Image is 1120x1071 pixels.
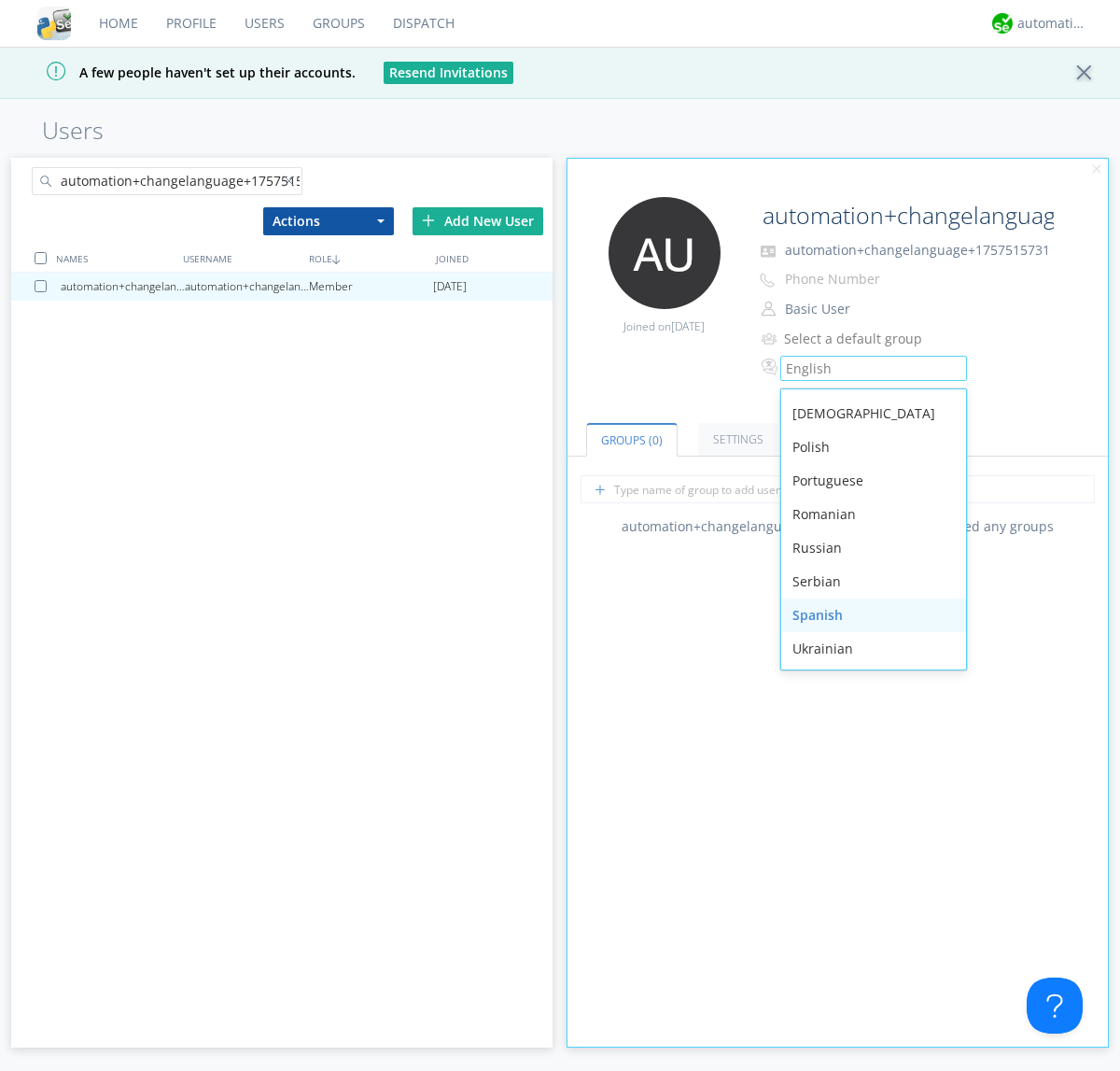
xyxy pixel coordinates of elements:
div: Serbian [781,565,966,599]
img: In groups with Translation enabled, this user's messages will be automatically translated to and ... [762,356,780,378]
div: Romanian [781,498,966,531]
img: person-outline.svg [762,302,776,317]
div: Polish [781,430,966,464]
button: Actions [263,207,394,235]
span: automation+changelanguage+1757515731 [785,241,1050,259]
a: Groups (0) [586,423,678,457]
span: A few people haven't set up their accounts. [14,63,356,81]
div: Member [309,273,433,301]
a: Settings [698,423,778,456]
input: Name [755,197,1057,234]
div: Portuguese [781,464,966,498]
div: [DEMOGRAPHIC_DATA] [781,397,966,430]
div: automation+changelanguage+1757515731 [185,273,309,301]
div: Russian [781,531,966,565]
div: English [786,359,940,378]
a: automation+changelanguage+1757515731automation+changelanguage+1757515731Member[DATE] [11,273,553,301]
div: JOINED [431,245,557,272]
img: icon-alert-users-thin-outline.svg [762,326,779,351]
img: cddb5a64eb264b2086981ab96f4c1ba7 [37,7,71,40]
div: automation+atlas [1017,14,1087,33]
div: ROLE [304,245,430,272]
img: d2d01cd9b4174d08988066c6d424eccd [992,13,1013,34]
img: plus.svg [422,214,435,227]
div: Add New User [413,207,543,235]
div: USERNAME [178,245,304,272]
span: [DATE] [671,318,705,334]
img: phone-outline.svg [760,273,775,288]
div: automation+changelanguage+1757515731 [61,273,185,301]
div: NAMES [51,245,177,272]
span: [DATE] [433,273,467,301]
iframe: Toggle Customer Support [1027,978,1083,1034]
div: Ukrainian [781,632,966,666]
img: 373638.png [609,197,721,309]
div: Select a default group [784,330,940,348]
input: Type name of group to add user to [581,475,1095,503]
img: cancel.svg [1090,163,1103,176]
button: Resend Invitations [384,62,513,84]
div: automation+changelanguage+1757515731 has not joined any groups [567,517,1109,536]
div: Spanish [781,599,966,632]
span: Joined on [623,318,705,334]
input: Search users [32,167,302,195]
button: Basic User [778,296,965,322]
